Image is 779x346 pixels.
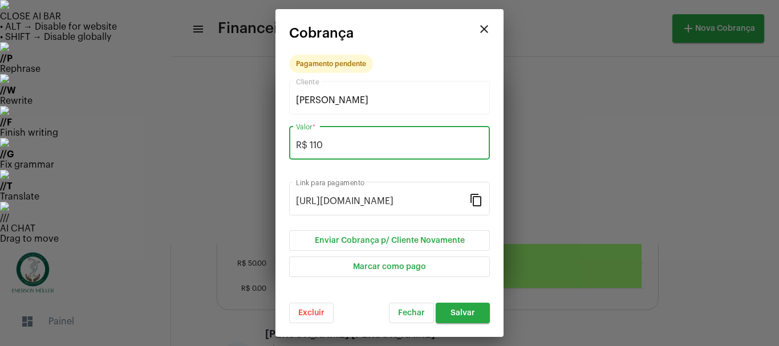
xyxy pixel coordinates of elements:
span: Marcar como pago [353,263,426,271]
button: Marcar como pago [289,257,490,277]
span: Salvar [451,309,475,317]
span: Enviar Cobrança p/ Cliente Novamente [315,237,465,245]
span: Excluir [298,309,324,317]
button: Fechar [389,303,434,323]
button: Salvar [436,303,490,323]
button: Excluir [289,303,334,323]
span: Fechar [398,309,425,317]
